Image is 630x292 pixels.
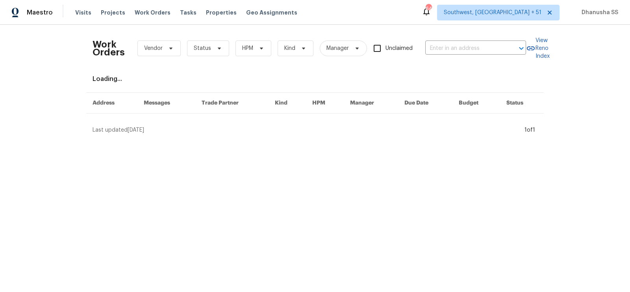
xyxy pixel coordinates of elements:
span: Maestro [27,9,53,17]
div: 1 of 1 [524,126,535,134]
span: Unclaimed [385,44,413,53]
span: Vendor [144,44,163,52]
span: Tasks [180,10,196,15]
th: Address [86,93,137,114]
th: HPM [306,93,344,114]
span: [DATE] [128,127,144,133]
th: Kind [269,93,306,114]
th: Manager [344,93,398,114]
span: Status [194,44,211,52]
span: Visits [75,9,91,17]
span: Projects [101,9,125,17]
th: Budget [452,93,500,114]
div: Loading... [93,75,537,83]
span: Manager [326,44,349,52]
h2: Work Orders [93,40,125,56]
a: View Reno Index [526,37,550,60]
th: Status [500,93,544,114]
span: Dhanusha SS [578,9,618,17]
span: Kind [284,44,295,52]
div: 641 [426,5,431,13]
span: Southwest, [GEOGRAPHIC_DATA] + 51 [444,9,541,17]
input: Enter in an address [425,42,504,55]
th: Due Date [398,93,452,114]
div: Last updated [93,126,522,134]
span: HPM [242,44,253,52]
span: Work Orders [135,9,170,17]
span: Properties [206,9,237,17]
span: Geo Assignments [246,9,297,17]
th: Messages [137,93,195,114]
button: Open [516,43,527,54]
th: Trade Partner [195,93,269,114]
